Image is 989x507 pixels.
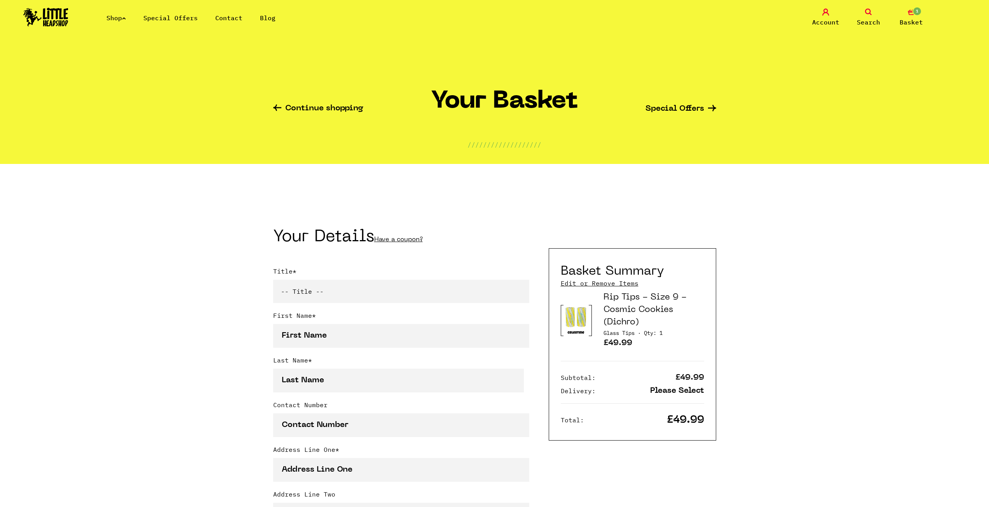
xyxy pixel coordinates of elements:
p: £49.99 [604,339,704,349]
p: £49.99 [667,416,704,424]
input: Contact Number [273,413,529,437]
span: Search [857,17,880,27]
p: Total: [561,415,584,425]
h2: Your Details [273,230,529,247]
label: Contact Number [273,400,529,413]
a: Search [849,9,888,27]
p: /////////////////// [467,140,541,149]
label: Title [273,267,529,280]
span: Quantity [644,329,663,336]
span: Account [812,17,839,27]
p: £49.99 [675,374,704,382]
h2: Basket Summary [561,264,664,279]
input: Address Line One [273,458,529,482]
a: Edit or Remove Items [561,279,638,287]
a: 1 Basket [892,9,931,27]
a: Continue shopping [273,105,363,113]
label: First Name [273,311,529,324]
h1: Your Basket [431,88,578,120]
a: Special Offers [143,14,198,22]
a: Shop [106,14,126,22]
span: Basket [900,17,923,27]
input: First Name [273,324,529,348]
img: Product [563,305,589,336]
img: Little Head Shop Logo [23,8,68,26]
a: Blog [260,14,276,22]
a: Have a coupon? [374,237,423,243]
p: Delivery: [561,386,596,395]
label: Address Line Two [273,490,529,503]
label: Address Line One [273,445,529,458]
input: Last Name [273,369,524,392]
a: Special Offers [645,105,716,113]
span: Category [604,329,641,336]
label: Last Name [273,355,529,369]
p: Subtotal: [561,373,596,382]
a: Contact [215,14,242,22]
span: 1 [912,7,922,16]
p: Please Select [650,387,704,395]
a: Rip Tips - Size 9 - Cosmic Cookies (Dichro) [604,293,687,326]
